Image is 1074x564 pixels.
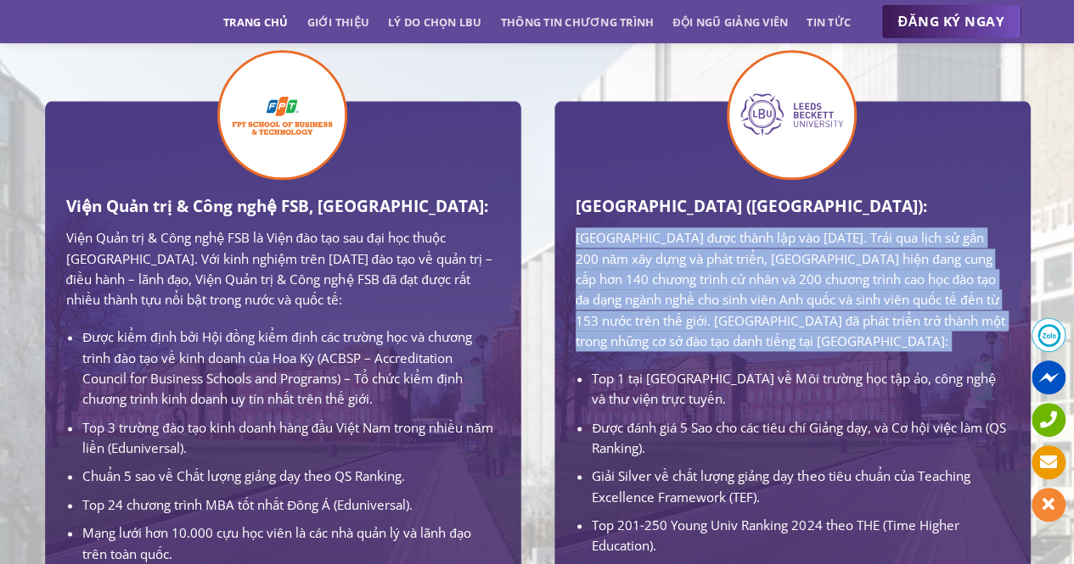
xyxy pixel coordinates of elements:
a: Trang chủ [223,7,288,37]
li: Chuẩn 5 sao về Chất lượng giảng dạy theo QS Ranking. [82,466,498,486]
a: Giới thiệu [306,7,369,37]
a: Tin tức [807,7,851,37]
h3: [GEOGRAPHIC_DATA] ([GEOGRAPHIC_DATA]): [576,193,1009,219]
li: Top 201-250 Young Univ Ranking 2024 theo THE (Time Higher Education). [592,515,1008,556]
li: Top 1 tại [GEOGRAPHIC_DATA] về Môi trường học tập ảo, công nghệ và thư viện trực tuyến. [592,368,1008,410]
h3: Viện Quản trị & Công nghệ FSB, [GEOGRAPHIC_DATA]: [66,193,499,219]
a: Đội ngũ giảng viên [672,7,788,37]
a: Thông tin chương trình [501,7,655,37]
li: Được kiểm định bởi Hội đồng kiểm định các trường học và chương trình đào tạo về kinh doanh của Ho... [82,327,498,409]
li: Top 24 chương trình MBA tốt nhất Đông Á (Eduniversal). [82,494,498,515]
li: Mạng lưới hơn 10.000 cựu học viên là các nhà quản lý và lãnh đạo trên toàn quốc. [82,522,498,564]
a: Lý do chọn LBU [388,7,482,37]
p: [GEOGRAPHIC_DATA] được thành lập vào [DATE]. Trải qua lịch sử gần 200 năm xây dựng và phát triển,... [576,227,1009,351]
a: ĐĂNG KÝ NGAY [881,5,1021,39]
li: Giải Silver về chất lượng giảng dạy theo tiêu chuẩn của Teaching Excellence Framework (TEF). [592,466,1008,507]
p: Viện Quản trị & Công nghệ FSB là Viện đào tạo sau đại học thuộc [GEOGRAPHIC_DATA]. Với kinh nghiệ... [66,227,499,310]
li: Được đánh giá 5 Sao cho các tiêu chí Giảng dạy, và Cơ hội việc làm (QS Ranking). [592,417,1008,459]
li: Top 3 trường đào tạo kinh doanh hàng đầu Việt Nam trong nhiều năm liền (Eduniversal). [82,417,498,459]
span: ĐĂNG KÝ NGAY [898,11,1004,32]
